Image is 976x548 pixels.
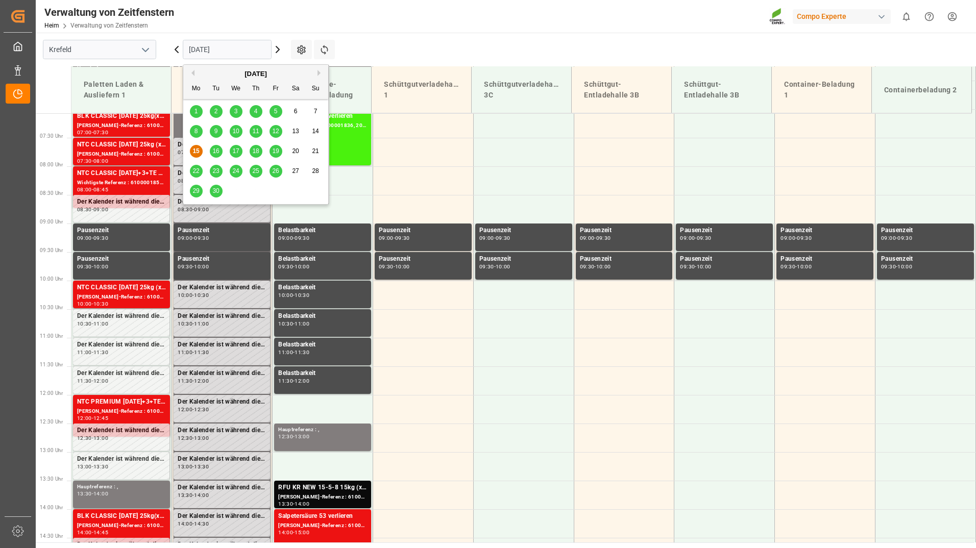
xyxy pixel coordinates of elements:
[278,350,293,355] div: 11:00
[895,5,918,28] button: 0 neue Benachrichtigungen anzeigen
[289,105,302,118] div: Choose Saturday, September 6th, 2025
[210,105,223,118] div: Choose Tuesday, September 2nd, 2025
[194,207,209,212] div: 09:00
[494,264,496,269] div: -
[77,264,92,269] div: 09:30
[194,128,198,135] span: 8
[479,236,494,240] div: 09:00
[93,350,108,355] div: 11:30
[214,108,218,115] span: 2
[93,464,108,469] div: 13:30
[295,264,309,269] div: 10:00
[295,350,309,355] div: 11:30
[252,167,259,175] span: 25
[92,302,93,306] div: -
[93,491,108,496] div: 14:00
[212,167,219,175] span: 23
[92,436,93,440] div: -
[93,264,108,269] div: 10:00
[192,167,199,175] span: 22
[309,83,322,95] div: Su
[93,187,108,192] div: 08:45
[192,264,194,269] div: -
[210,165,223,178] div: Choose Tuesday, September 23rd, 2025
[178,150,192,155] div: 07:30
[594,264,596,269] div: -
[580,264,595,269] div: 09:30
[479,264,494,269] div: 09:30
[394,264,395,269] div: -
[93,416,108,420] div: 12:45
[274,108,278,115] span: 5
[312,147,319,155] span: 21
[77,302,92,306] div: 10:00
[292,167,299,175] span: 27
[92,264,93,269] div: -
[293,502,295,506] div: -
[309,145,322,158] div: Choose Sunday, September 21st, 2025
[278,493,367,502] div: [PERSON_NAME]-Referenz : 6100001895, 2000001512
[178,368,266,379] div: Der Kalender ist während dieses Zeitraums gesperrt.
[780,226,869,236] div: Pausenzeit
[479,226,568,236] div: Pausenzeit
[183,40,272,59] input: TT-MM-JJJJ
[190,165,203,178] div: Choose Monday, September 22nd, 2025
[93,207,108,212] div: 09:00
[192,207,194,212] div: -
[272,167,279,175] span: 26
[194,436,209,440] div: 13:00
[292,147,299,155] span: 20
[293,293,295,297] div: -
[232,147,239,155] span: 17
[289,125,302,138] div: Choose Saturday, September 13th, 2025
[312,167,319,175] span: 28
[293,434,295,439] div: -
[232,167,239,175] span: 24
[40,305,63,310] span: 10:30 Uhr
[190,125,203,138] div: Choose Monday, September 8th, 2025
[293,236,295,240] div: -
[797,236,812,240] div: 09:30
[180,75,263,105] div: Paletten Laden & Auslieferung 2
[780,264,795,269] div: 09:30
[92,416,93,420] div: -
[192,293,194,297] div: -
[178,340,266,350] div: Der Kalender ist während dieses Zeitraums gesperrt.
[494,236,496,240] div: -
[178,293,192,297] div: 10:00
[380,75,463,105] div: Schüttgutverladehalle 1
[77,197,165,207] div: Der Kalender ist während dieses Zeitraums gesperrt.
[278,264,293,269] div: 09:30
[178,140,266,150] div: Der Kalender ist während dieses Zeitraums gesperrt.
[192,321,194,326] div: -
[137,42,153,58] button: Menü öffnen
[270,125,282,138] div: Choose Friday, September 12th, 2025
[278,321,293,326] div: 10:30
[295,293,309,297] div: 10:30
[40,362,63,367] span: 11:30 Uhr
[190,83,203,95] div: Mo
[40,276,63,282] span: 10:00 Uhr
[77,436,92,440] div: 12:30
[312,128,319,135] span: 14
[234,108,238,115] span: 3
[278,434,293,439] div: 12:30
[92,159,93,163] div: -
[77,111,166,121] div: BLK CLASSIC [DATE] 25kg(x40)D,EN,PL,FNLFLO T PERM [DATE] 25kg (x40) INTBLK CLASSIC [DATE] 50kg(x2...
[178,493,192,497] div: 13:30
[680,264,695,269] div: 09:30
[580,254,669,264] div: Pausenzeit
[178,179,192,183] div: 08:00
[194,264,209,269] div: 10:00
[178,464,192,469] div: 13:00
[272,128,279,135] span: 12
[697,236,712,240] div: 09:30
[250,83,262,95] div: Th
[278,368,367,379] div: Belastbarkeit
[192,350,194,355] div: -
[178,283,266,293] div: Der Kalender ist während dieses Zeitraums gesperrt.
[293,379,295,383] div: -
[278,379,293,383] div: 11:30
[77,397,166,407] div: NTC PREMIUM [DATE]+3+TE 600kg BB
[178,197,266,207] div: Der Kalender ist während dieses Zeitraums gesperrt.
